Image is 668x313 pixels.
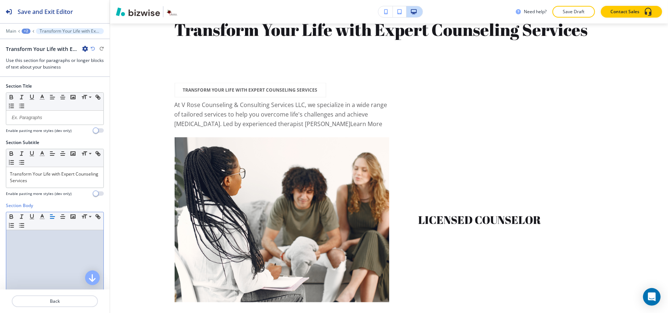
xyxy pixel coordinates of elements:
[12,298,97,305] p: Back
[6,139,39,146] h2: Section Subtitle
[6,128,72,133] h4: Enable pasting more styles (dev only)
[10,171,100,184] p: Transform Your Life with Expert Counseling Services
[601,6,662,18] button: Contact Sales
[524,8,547,15] h3: Need help?
[18,7,73,16] h2: Save and Exit Editor
[40,29,100,34] p: Transform Your Life with Expert Counseling Services
[6,57,104,70] h3: Use this section for paragraphs or longer blocks of text about your business
[6,202,33,209] h2: Section Body
[351,120,383,128] a: Learn More
[552,6,595,18] button: Save Draft
[116,7,160,16] img: Bizwise Logo
[167,6,178,18] img: Your Logo
[175,19,604,41] p: Transform Your Life with Expert Counseling Services
[12,295,98,307] button: Back
[6,83,32,89] h2: Section Title
[6,191,72,196] h4: Enable pasting more styles (dev only)
[562,8,585,15] p: Save Draft
[6,29,16,34] button: Main
[610,8,639,15] p: Contact Sales
[22,29,30,34] button: +2
[36,28,104,34] button: Transform Your Life with Expert Counseling Services
[175,137,389,302] img: LICENSED COUNSELOR
[175,100,389,129] p: At V Rose Counseling & Consulting Services LLC, we specialize in a wide range of tailored service...
[643,288,661,306] div: Open Intercom Messenger
[183,87,318,93] p: TRANSFORM YOUR LIFE WITH EXPERT COUNSELING SERVICES
[419,214,541,226] h3: LICENSED COUNSELOR
[6,45,79,53] h2: Transform Your Life with Expert Counseling Services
